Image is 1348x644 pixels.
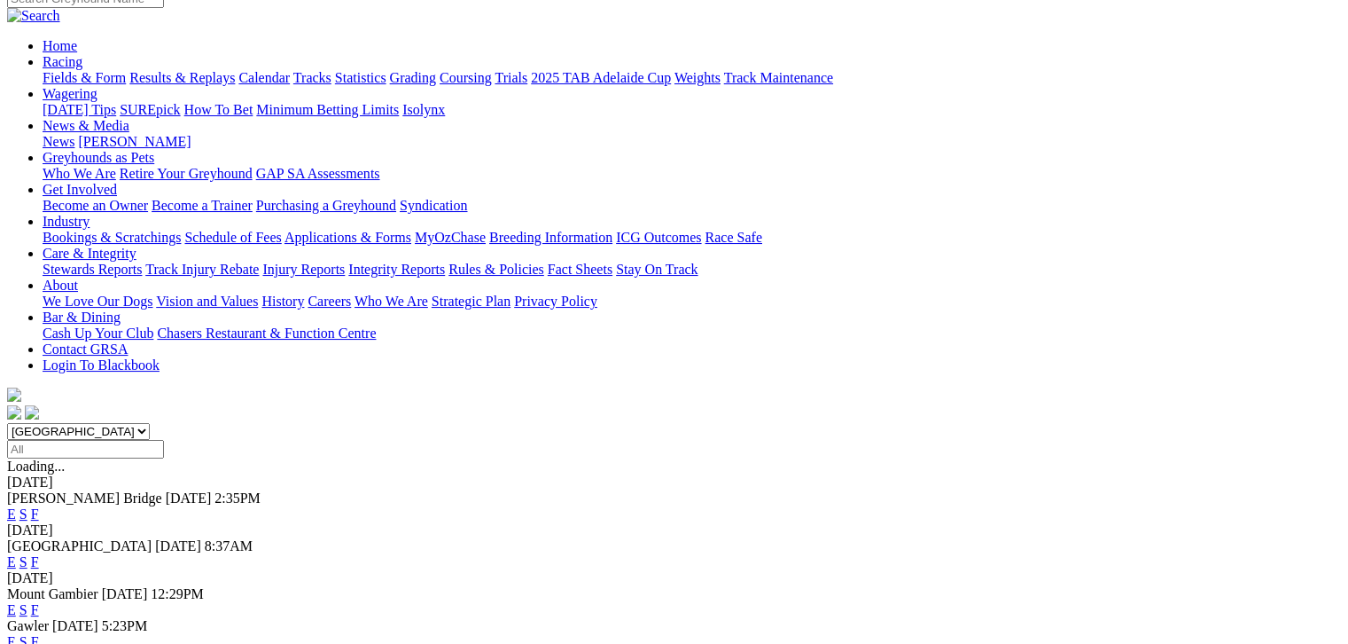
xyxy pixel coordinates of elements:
div: Wagering [43,102,1341,118]
a: Careers [308,294,351,309]
span: [PERSON_NAME] Bridge [7,491,162,506]
div: Industry [43,230,1341,246]
a: Breeding Information [489,230,612,245]
a: Isolynx [402,102,445,117]
a: Stay On Track [616,262,697,277]
a: Login To Blackbook [43,357,160,373]
a: Bar & Dining [43,310,121,325]
a: Race Safe [705,230,761,245]
a: SUREpick [120,102,180,117]
a: Tracks [293,70,331,85]
span: [DATE] [155,538,201,554]
a: MyOzChase [415,230,486,245]
a: Fact Sheets [548,262,612,277]
a: Results & Replays [129,70,235,85]
span: [DATE] [102,586,148,601]
a: E [7,602,16,617]
a: Who We Are [43,166,116,181]
a: F [31,554,39,569]
a: Vision and Values [156,294,258,309]
a: Track Injury Rebate [145,262,259,277]
a: E [7,554,16,569]
a: F [31,507,39,522]
div: News & Media [43,134,1341,150]
a: Become an Owner [43,198,148,213]
a: S [19,602,27,617]
a: S [19,554,27,569]
a: Bookings & Scratchings [43,230,181,245]
a: Schedule of Fees [184,230,281,245]
a: Who We Are [355,294,428,309]
span: 8:37AM [205,538,253,554]
a: Track Maintenance [724,70,833,85]
div: [DATE] [7,522,1341,538]
span: 2:35PM [214,491,261,506]
a: [PERSON_NAME] [78,134,191,149]
a: News [43,134,74,149]
a: Chasers Restaurant & Function Centre [157,326,376,341]
a: Integrity Reports [348,262,445,277]
a: Care & Integrity [43,246,136,261]
img: logo-grsa-white.png [7,388,21,402]
div: Bar & Dining [43,326,1341,342]
div: Care & Integrity [43,262,1341,278]
a: Become a Trainer [152,198,253,213]
input: Select date [7,440,164,459]
a: S [19,507,27,522]
a: Injury Reports [262,262,345,277]
div: Racing [43,70,1341,86]
span: [DATE] [166,491,212,506]
a: History [261,294,304,309]
a: Applications & Forms [284,230,411,245]
img: facebook.svg [7,405,21,420]
a: Syndication [400,198,467,213]
a: Strategic Plan [432,294,510,309]
img: Search [7,8,60,24]
a: ICG Outcomes [616,230,701,245]
a: We Love Our Dogs [43,294,152,309]
a: Retire Your Greyhound [120,166,253,181]
a: Weights [674,70,721,85]
a: Industry [43,214,90,229]
a: Wagering [43,86,97,101]
div: About [43,294,1341,310]
a: Fields & Form [43,70,126,85]
span: [GEOGRAPHIC_DATA] [7,538,152,554]
a: Privacy Policy [514,294,597,309]
a: Greyhounds as Pets [43,150,154,165]
a: E [7,507,16,522]
div: [DATE] [7,570,1341,586]
img: twitter.svg [25,405,39,420]
a: Contact GRSA [43,342,128,357]
a: 2025 TAB Adelaide Cup [531,70,671,85]
a: About [43,278,78,293]
a: Home [43,38,77,53]
div: Get Involved [43,198,1341,214]
span: Mount Gambier [7,586,98,601]
div: Greyhounds as Pets [43,166,1341,182]
a: Calendar [238,70,290,85]
a: Minimum Betting Limits [256,102,399,117]
a: Statistics [335,70,386,85]
span: Loading... [7,459,65,474]
a: Stewards Reports [43,262,142,277]
a: Purchasing a Greyhound [256,198,396,213]
a: News & Media [43,118,129,133]
span: 12:29PM [151,586,204,601]
a: Grading [390,70,436,85]
a: Get Involved [43,182,117,197]
span: Gawler [7,618,49,633]
a: F [31,602,39,617]
span: 5:23PM [102,618,148,633]
a: [DATE] Tips [43,102,116,117]
a: Trials [495,70,527,85]
a: How To Bet [184,102,253,117]
a: Racing [43,54,82,69]
span: [DATE] [52,618,98,633]
a: Rules & Policies [448,262,544,277]
a: Coursing [440,70,492,85]
div: [DATE] [7,475,1341,491]
a: Cash Up Your Club [43,326,153,341]
a: GAP SA Assessments [256,166,380,181]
